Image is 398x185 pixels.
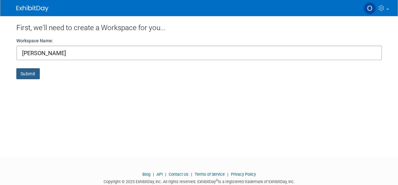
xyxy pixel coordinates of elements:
[142,172,150,177] a: Blog
[231,172,256,177] a: Privacy Policy
[151,172,156,177] span: |
[190,172,194,177] span: |
[164,172,168,177] span: |
[195,172,225,177] a: Terms of Service
[16,5,48,12] img: ExhibitDay
[157,172,163,177] a: API
[216,179,218,182] sup: ®
[16,38,53,44] label: Workspace Name:
[16,16,382,38] div: First, we'll need to create a Workspace for you...
[364,2,376,14] img: ornella lweso
[16,68,40,79] button: Submit
[169,172,189,177] a: Contact Us
[226,172,230,177] span: |
[16,46,382,60] input: Name of your organization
